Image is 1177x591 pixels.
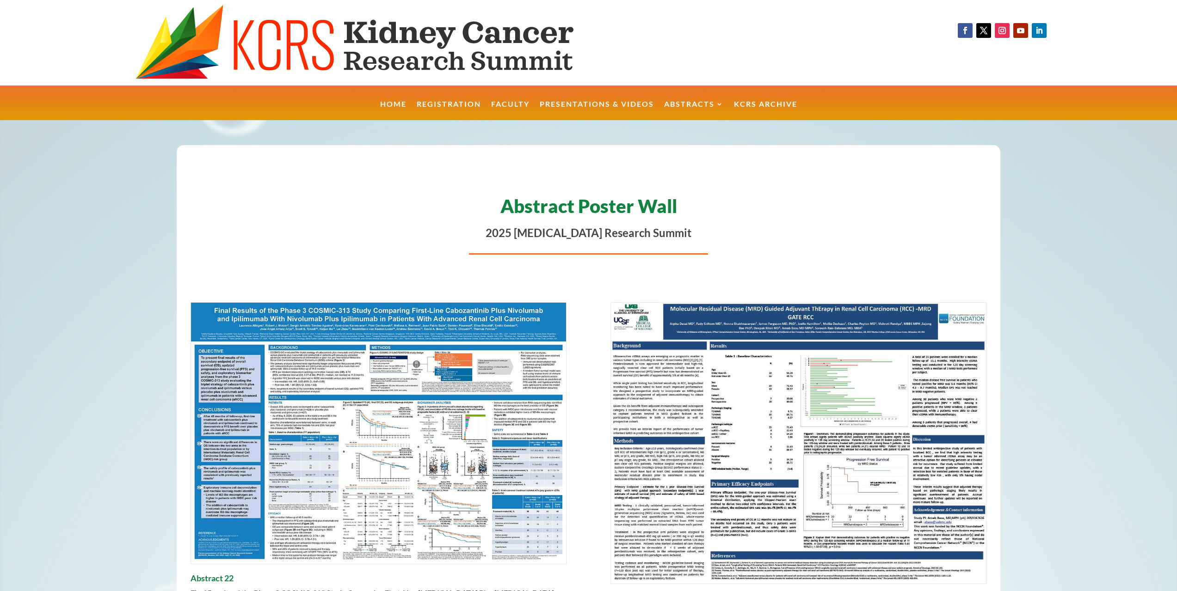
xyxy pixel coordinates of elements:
a: Faculty [491,101,530,121]
a: Presentations & Videos [540,101,654,121]
a: Abstracts [664,101,724,121]
h4: Abstract 22 [191,573,567,588]
a: Follow on Facebook [958,23,973,38]
img: KCRS generic logo wide [136,5,628,81]
a: Follow on Instagram [995,23,1010,38]
a: Follow on X [976,23,991,38]
a: Follow on LinkedIn [1032,23,1047,38]
a: Registration [417,101,481,121]
a: Follow on Youtube [1013,23,1028,38]
a: KCRS Archive [734,101,797,121]
p: 2025 [MEDICAL_DATA] Research Summit [191,225,987,241]
a: Home [380,101,407,121]
h1: Abstract Poster Wall [191,192,987,225]
img: 23_Desai_Arpita [611,303,986,584]
img: 22_Albiges_Laurence [191,303,566,564]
